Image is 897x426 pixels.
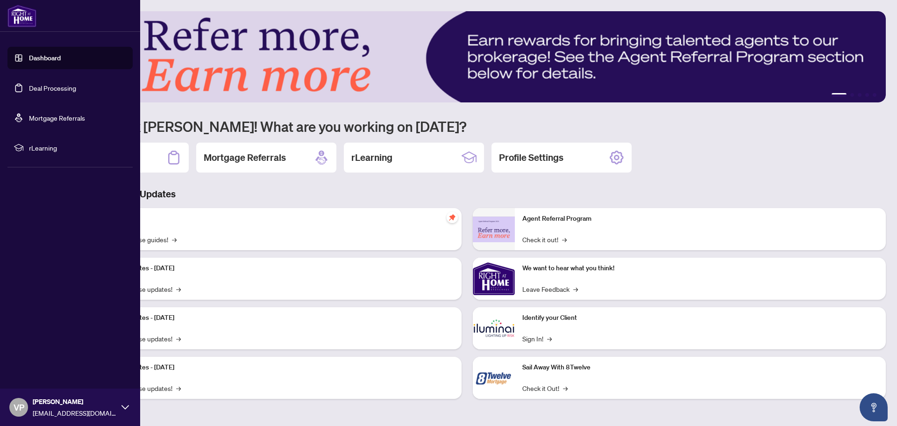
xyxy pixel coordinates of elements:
span: → [563,383,568,393]
p: We want to hear what you think! [522,263,878,274]
span: → [562,234,567,245]
span: → [176,383,181,393]
button: 4 [865,93,869,97]
a: Mortgage Referrals [29,114,85,122]
p: Agent Referral Program [522,214,878,224]
button: 1 [832,93,847,97]
p: Sail Away With 8Twelve [522,362,878,373]
p: Platform Updates - [DATE] [98,313,454,323]
a: Check it Out!→ [522,383,568,393]
img: Agent Referral Program [473,217,515,242]
img: Sail Away With 8Twelve [473,357,515,399]
span: → [547,333,552,344]
p: Identify your Client [522,313,878,323]
h2: Profile Settings [499,151,563,164]
span: → [176,284,181,294]
a: Deal Processing [29,84,76,92]
span: rLearning [29,143,126,153]
img: Identify your Client [473,307,515,349]
a: Dashboard [29,54,61,62]
button: 5 [873,93,876,97]
a: Sign In!→ [522,333,552,344]
span: pushpin [447,212,458,223]
p: Platform Updates - [DATE] [98,263,454,274]
button: 3 [858,93,861,97]
h2: rLearning [351,151,392,164]
span: VP [14,401,24,414]
h3: Brokerage & Industry Updates [49,188,886,201]
h1: Welcome back [PERSON_NAME]! What are you working on [DATE]? [49,117,886,135]
span: → [172,234,177,245]
img: We want to hear what you think! [473,258,515,300]
img: logo [7,5,36,27]
p: Platform Updates - [DATE] [98,362,454,373]
img: Slide 0 [49,11,886,102]
span: [PERSON_NAME] [33,397,117,407]
span: → [573,284,578,294]
span: → [176,333,181,344]
button: 2 [850,93,854,97]
a: Check it out!→ [522,234,567,245]
h2: Mortgage Referrals [204,151,286,164]
a: Leave Feedback→ [522,284,578,294]
button: Open asap [860,393,888,421]
span: [EMAIL_ADDRESS][DOMAIN_NAME] [33,408,117,418]
p: Self-Help [98,214,454,224]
